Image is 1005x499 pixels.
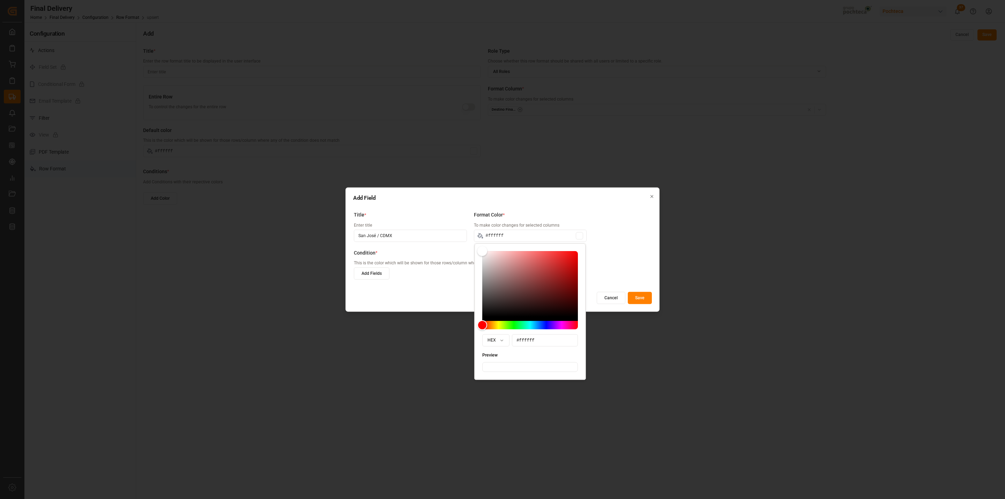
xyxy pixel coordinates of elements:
h2: Add Field [353,195,652,200]
p: This is the color which will be shown for those rows/column where any of the condition does not m... [354,260,645,266]
button: Add Fields [354,267,389,280]
input: Enter Title [354,229,467,242]
span: Title [354,211,364,219]
span: Condition [354,249,375,256]
label: Preview [482,353,498,357]
button: Save [628,292,652,304]
p: To make color changes for selected columns [474,222,587,228]
button: Cancel [597,292,625,304]
div: Color [482,251,578,317]
div: Hue [482,321,578,329]
p: Enter title [354,222,467,228]
span: Format Color [474,211,503,219]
